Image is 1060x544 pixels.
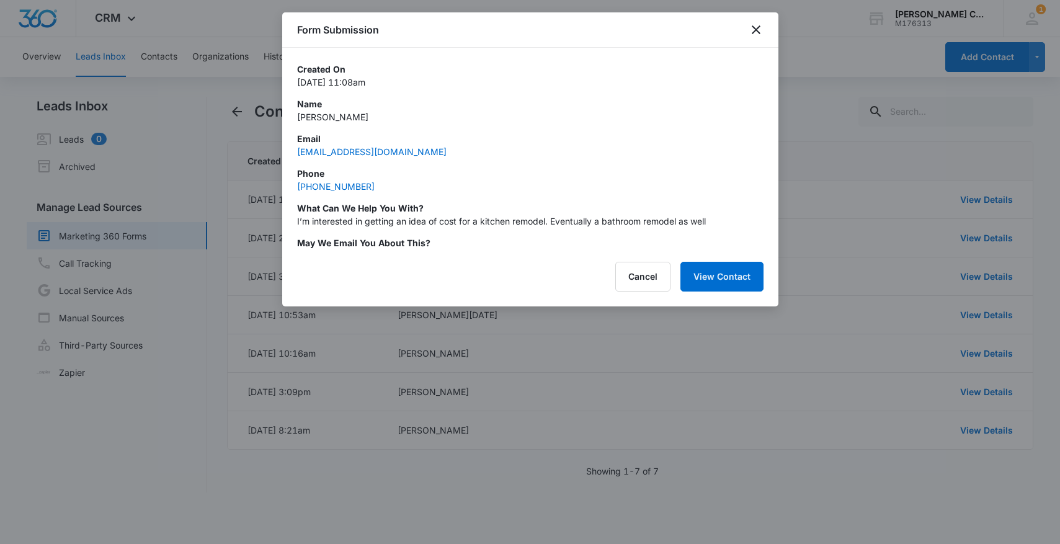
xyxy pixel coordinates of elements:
[680,262,764,292] button: View Contact
[297,202,764,215] p: What can we help you with?
[297,215,764,228] p: I’m interested in getting an idea of cost for a kitchen remodel. Eventually a bathroom remodel as...
[297,167,764,180] p: Phone
[297,76,764,89] p: [DATE] 11:08am
[615,262,670,292] button: Cancel
[297,132,764,145] p: Email
[297,236,764,249] p: May we email you about this?
[297,63,764,76] p: Created On
[297,110,764,123] p: [PERSON_NAME]
[297,22,379,37] h1: Form Submission
[297,146,447,157] a: [EMAIL_ADDRESS][DOMAIN_NAME]
[297,181,375,192] a: [PHONE_NUMBER]
[749,22,764,37] button: close
[297,97,764,110] p: Name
